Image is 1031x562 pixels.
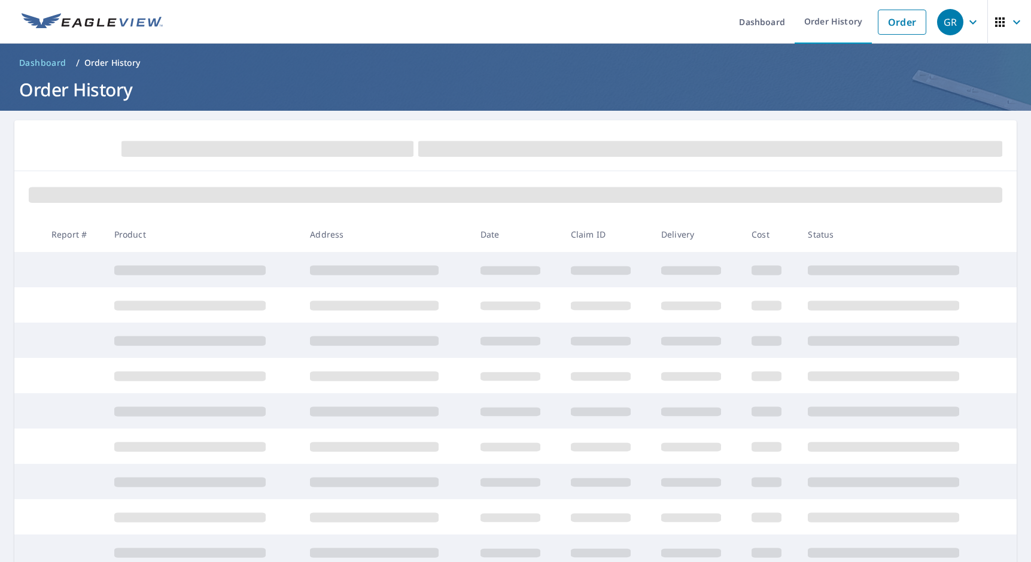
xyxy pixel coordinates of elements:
[471,217,561,252] th: Date
[798,217,994,252] th: Status
[561,217,652,252] th: Claim ID
[300,217,470,252] th: Address
[652,217,742,252] th: Delivery
[14,53,71,72] a: Dashboard
[42,217,105,252] th: Report #
[878,10,926,35] a: Order
[84,57,141,69] p: Order History
[76,56,80,70] li: /
[937,9,963,35] div: GR
[742,217,798,252] th: Cost
[22,13,163,31] img: EV Logo
[105,217,301,252] th: Product
[19,57,66,69] span: Dashboard
[14,77,1017,102] h1: Order History
[14,53,1017,72] nav: breadcrumb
